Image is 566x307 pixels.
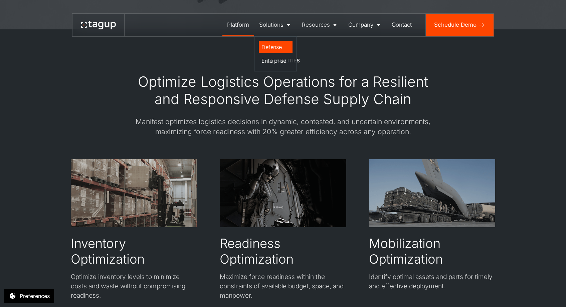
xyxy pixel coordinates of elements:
[387,14,417,36] a: Contact
[259,54,293,67] a: Enterprise
[254,14,297,36] a: Solutions
[127,73,438,108] div: Optimize Logistics Operations for a Resilient and Responsive Defense Supply Chain
[261,43,290,51] div: Defense
[254,36,297,71] nav: Solutions
[259,41,293,53] a: Defense
[20,292,50,300] div: Preferences
[222,14,254,36] a: Platform
[297,14,343,36] a: Resources
[127,117,438,136] div: Manifest optimizes logistics decisions in dynamic, contested, and uncertain environments, maximiz...
[369,236,496,267] h2: Mobilization Optimization
[348,21,373,29] div: Company
[426,14,494,36] a: Schedule Demo
[369,272,496,291] p: Identify optimal assets and parts for timely and effective deployment.
[71,272,197,300] p: Optimize inventory levels to minimize costs and waste without compromising readiness.
[302,21,330,29] div: Resources
[261,57,290,65] div: Enterprise
[434,21,477,29] div: Schedule Demo
[227,21,249,29] div: Platform
[220,236,346,267] h2: Readiness Optimization
[259,21,284,29] div: Solutions
[220,272,346,300] p: Maximize force readiness within the constraints of available budget, space, and manpower.
[71,236,197,267] h2: Inventory Optimization
[343,14,387,36] a: Company
[392,21,412,29] div: Contact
